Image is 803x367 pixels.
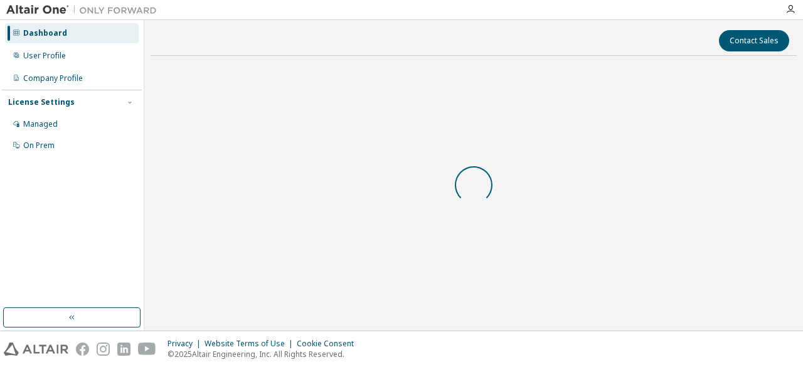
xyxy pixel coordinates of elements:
div: License Settings [8,97,75,107]
img: linkedin.svg [117,343,130,356]
img: facebook.svg [76,343,89,356]
div: Dashboard [23,28,67,38]
div: On Prem [23,141,55,151]
img: youtube.svg [138,343,156,356]
div: Cookie Consent [297,339,361,349]
img: Altair One [6,4,163,16]
div: Website Terms of Use [205,339,297,349]
div: User Profile [23,51,66,61]
div: Managed [23,119,58,129]
button: Contact Sales [719,30,789,51]
div: Company Profile [23,73,83,83]
div: Privacy [168,339,205,349]
p: © 2025 Altair Engineering, Inc. All Rights Reserved. [168,349,361,359]
img: instagram.svg [97,343,110,356]
img: altair_logo.svg [4,343,68,356]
